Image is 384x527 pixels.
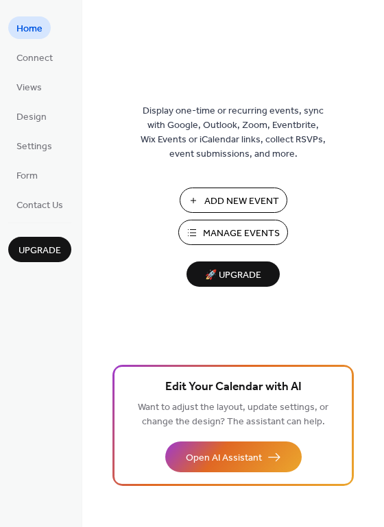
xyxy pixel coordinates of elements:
[165,378,302,397] span: Edit Your Calendar with AI
[8,193,71,216] a: Contact Us
[16,110,47,125] span: Design
[16,198,63,213] span: Contact Us
[16,169,38,183] span: Form
[16,140,52,154] span: Settings
[16,81,42,95] span: Views
[8,16,51,39] a: Home
[16,51,53,66] span: Connect
[138,398,328,431] span: Want to adjust the layout, update settings, or change the design? The assistant can help.
[165,441,302,472] button: Open AI Assistant
[8,75,50,98] a: Views
[141,104,326,162] span: Display one-time or recurring events, sync with Google, Outlook, Zoom, Eventbrite, Wix Events or ...
[8,134,60,157] a: Settings
[8,105,55,127] a: Design
[195,266,272,285] span: 🚀 Upgrade
[19,244,61,258] span: Upgrade
[187,261,280,287] button: 🚀 Upgrade
[186,451,262,465] span: Open AI Assistant
[180,188,287,213] button: Add New Event
[178,220,288,245] button: Manage Events
[204,194,279,209] span: Add New Event
[8,46,61,68] a: Connect
[8,237,71,262] button: Upgrade
[16,22,43,36] span: Home
[8,164,46,186] a: Form
[203,227,280,241] span: Manage Events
